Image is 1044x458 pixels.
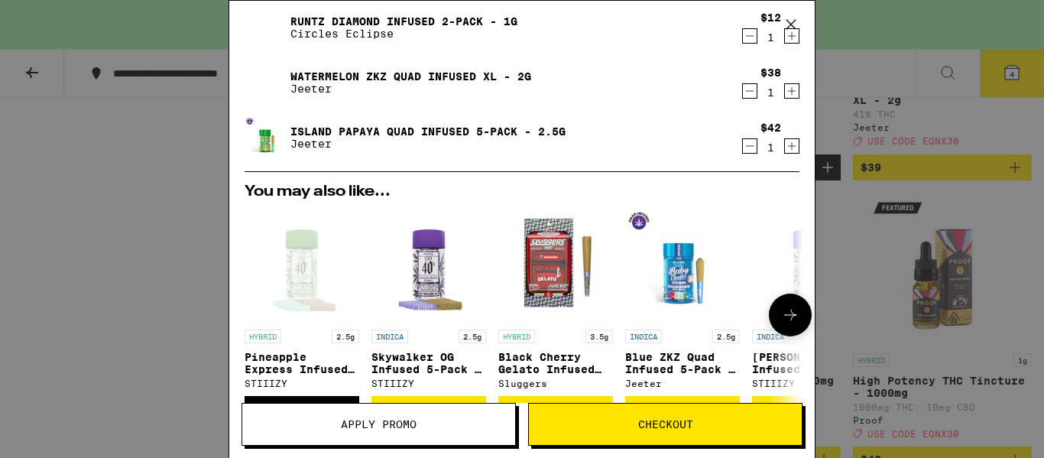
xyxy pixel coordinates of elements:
div: STIIIZY [752,378,867,388]
span: Hi. Need any help? [9,11,110,23]
div: $12 [760,11,781,24]
div: 1 [760,31,781,44]
div: 1 [760,141,781,154]
p: 2.5g [332,330,359,343]
p: INDICA [371,330,408,343]
p: 3.5g [585,330,613,343]
div: 1 [760,86,781,99]
button: Add to bag [752,396,867,422]
button: Add to bag [498,396,613,422]
a: Island Papaya Quad Infused 5-Pack - 2.5g [290,125,566,138]
div: $38 [760,67,781,79]
p: 2.5g [459,330,486,343]
button: Checkout [528,403,802,446]
button: Increment [333,396,359,422]
h2: You may also like... [245,184,799,200]
img: Island Papaya Quad Infused 5-Pack - 2.5g [245,116,287,159]
button: Decrement [245,396,271,422]
p: INDICA [625,330,662,343]
img: Jeeter - Blue ZKZ Quad Infused 5-Pack - 2.5g [625,207,740,322]
a: Watermelon ZKZ Quad Infused XL - 2g [290,70,531,83]
button: Add to bag [371,396,486,422]
img: Runtz Diamond Infused 2-Pack - 1g [245,6,287,49]
p: 2.5g [712,330,740,343]
button: Increment [784,83,799,99]
img: STIIIZY - Skywalker OG Infused 5-Pack - 2.5g [371,207,486,322]
span: Checkout [638,419,693,430]
img: Sluggers - Black Cherry Gelato Infused 5-pack - 3.5g [498,207,613,322]
button: Decrement [742,83,757,99]
button: Decrement [742,28,757,44]
div: STIIIZY [245,378,359,388]
a: Open page for Pineapple Express Infused 5-Pack - 2.5g from STIIIZY [245,207,359,396]
span: Apply Promo [341,419,417,430]
div: Jeeter [625,378,740,388]
p: Blue ZKZ Quad Infused 5-Pack - 2.5g [625,351,740,375]
p: HYBRID [498,330,535,343]
p: Jeeter [290,83,531,95]
img: Watermelon ZKZ Quad Infused XL - 2g [245,61,287,104]
p: Skywalker OG Infused 5-Pack - 2.5g [371,351,486,375]
a: Open page for Skywalker OG Infused 5-Pack - 2.5g from STIIIZY [371,207,486,396]
p: Black Cherry Gelato Infused 5-pack - 3.5g [498,351,613,375]
p: Circles Eclipse [290,28,517,40]
div: $42 [760,122,781,134]
a: Runtz Diamond Infused 2-Pack - 1g [290,15,517,28]
button: Increment [784,138,799,154]
p: HYBRID [245,330,281,343]
a: Open page for King Louis XIII Infused 5-Pack - 2.5g from STIIIZY [752,207,867,396]
p: [PERSON_NAME] Infused 5-Pack - 2.5g [752,351,867,375]
p: Jeeter [290,138,566,150]
p: Pineapple Express Infused 5-Pack - 2.5g [245,351,359,375]
div: STIIIZY [371,378,486,388]
button: Apply Promo [242,403,516,446]
button: Decrement [742,138,757,154]
div: Sluggers [498,378,613,388]
a: Open page for Black Cherry Gelato Infused 5-pack - 3.5g from Sluggers [498,207,613,396]
img: STIIIZY - King Louis XIII Infused 5-Pack - 2.5g [752,207,867,322]
a: Open page for Blue ZKZ Quad Infused 5-Pack - 2.5g from Jeeter [625,207,740,396]
button: Add to bag [625,396,740,422]
p: INDICA [752,330,789,343]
